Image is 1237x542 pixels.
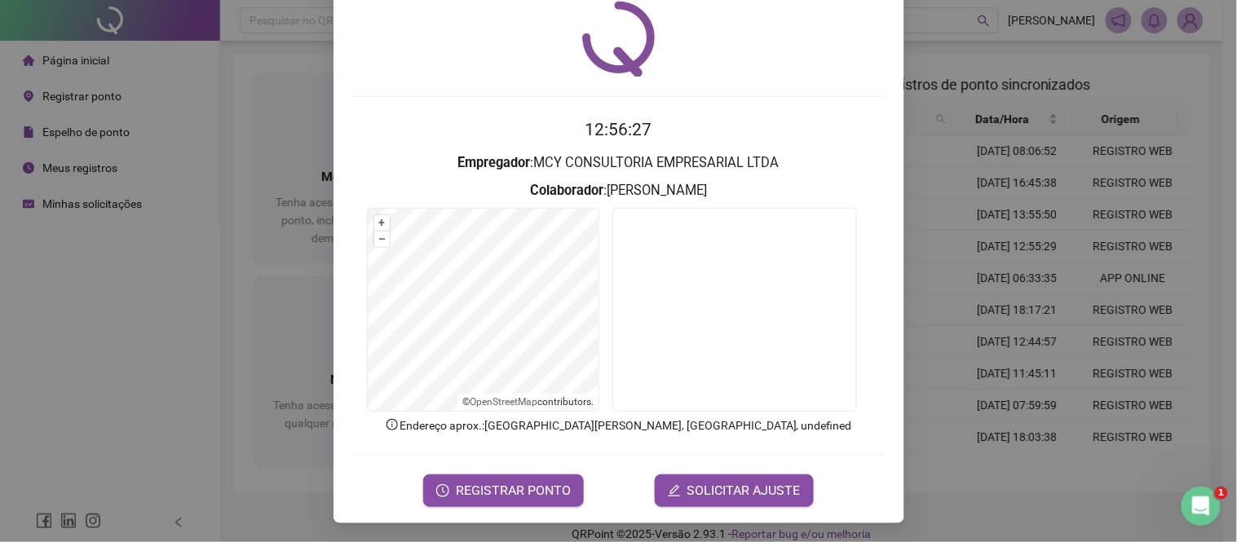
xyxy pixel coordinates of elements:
[374,215,390,231] button: +
[655,474,814,507] button: editSOLICITAR AJUSTE
[385,417,400,432] span: info-circle
[374,231,390,247] button: –
[1182,487,1221,526] iframe: Intercom live chat
[456,481,571,500] span: REGISTRAR PONTO
[353,416,885,434] p: Endereço aprox. : [GEOGRAPHIC_DATA][PERSON_NAME], [GEOGRAPHIC_DATA], undefined
[585,120,652,139] time: 12:56:27
[470,396,537,408] a: OpenStreetMap
[687,481,801,500] span: SOLICITAR AJUSTE
[353,152,885,174] h3: : MCY CONSULTORIA EMPRESARIAL LTDA
[462,396,594,408] li: © contributors.
[353,180,885,201] h3: : [PERSON_NAME]
[582,1,656,77] img: QRPoint
[530,183,603,198] strong: Colaborador
[668,484,681,497] span: edit
[436,484,449,497] span: clock-circle
[458,155,531,170] strong: Empregador
[423,474,584,507] button: REGISTRAR PONTO
[1215,487,1228,500] span: 1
